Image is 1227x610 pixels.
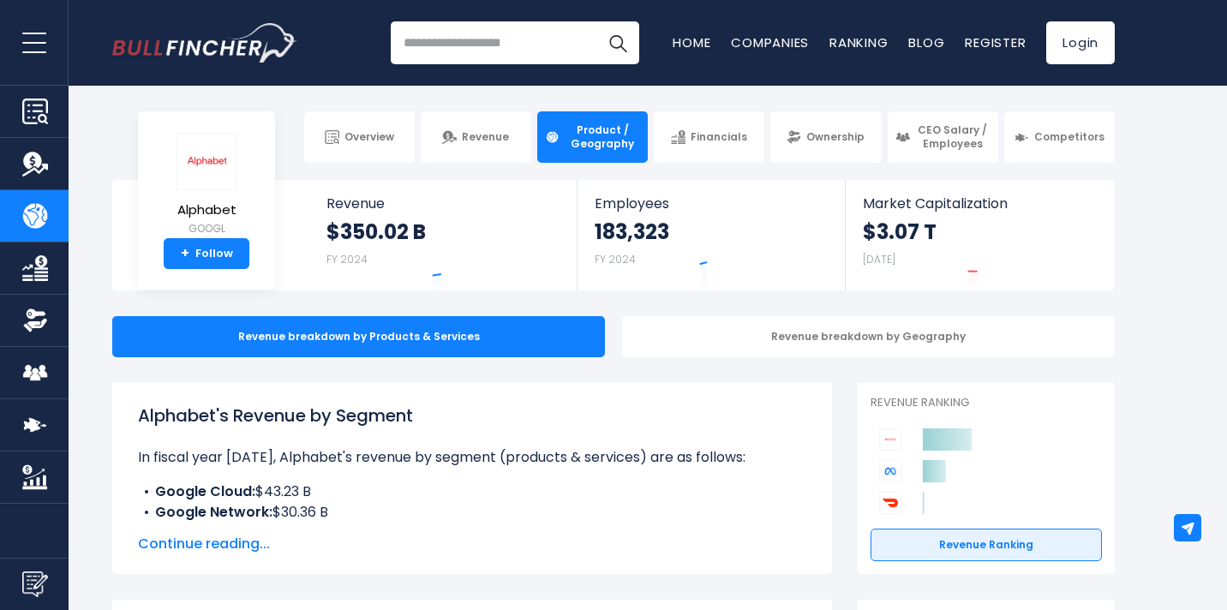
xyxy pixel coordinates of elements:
[595,218,669,245] strong: 183,323
[879,460,901,482] img: Meta Platforms competitors logo
[565,123,640,150] span: Product / Geography
[863,195,1096,212] span: Market Capitalization
[1004,111,1115,163] a: Competitors
[806,130,865,144] span: Ownership
[138,403,806,428] h1: Alphabet's Revenue by Segment
[112,23,296,63] a: Go to homepage
[177,221,236,236] small: GOOGL
[871,529,1102,561] a: Revenue Ranking
[863,252,895,266] small: [DATE]
[155,502,272,522] b: Google Network:
[915,123,991,150] span: CEO Salary / Employees
[965,33,1026,51] a: Register
[888,111,998,163] a: CEO Salary / Employees
[578,180,844,290] a: Employees 183,323 FY 2024
[673,33,710,51] a: Home
[908,33,944,51] a: Blog
[344,130,394,144] span: Overview
[138,447,806,468] p: In fiscal year [DATE], Alphabet's revenue by segment (products & services) are as follows:
[421,111,531,163] a: Revenue
[138,534,806,554] span: Continue reading...
[863,218,937,245] strong: $3.07 T
[1046,21,1115,64] a: Login
[138,502,806,523] li: $30.36 B
[164,238,249,269] a: +Follow
[846,180,1113,290] a: Market Capitalization $3.07 T [DATE]
[462,130,509,144] span: Revenue
[177,203,236,218] span: Alphabet
[879,428,901,451] img: Alphabet competitors logo
[595,195,827,212] span: Employees
[326,252,368,266] small: FY 2024
[1034,130,1104,144] span: Competitors
[595,252,636,266] small: FY 2024
[112,316,605,357] div: Revenue breakdown by Products & Services
[596,21,639,64] button: Search
[138,481,806,502] li: $43.23 B
[879,492,901,514] img: DoorDash competitors logo
[691,130,747,144] span: Financials
[326,218,426,245] strong: $350.02 B
[181,246,189,261] strong: +
[304,111,415,163] a: Overview
[654,111,764,163] a: Financials
[309,180,578,290] a: Revenue $350.02 B FY 2024
[326,195,560,212] span: Revenue
[770,111,881,163] a: Ownership
[112,23,297,63] img: Bullfincher logo
[871,396,1102,410] p: Revenue Ranking
[622,316,1115,357] div: Revenue breakdown by Geography
[829,33,888,51] a: Ranking
[731,33,809,51] a: Companies
[176,132,237,239] a: Alphabet GOOGL
[22,308,48,333] img: Ownership
[537,111,648,163] a: Product / Geography
[155,481,255,501] b: Google Cloud:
